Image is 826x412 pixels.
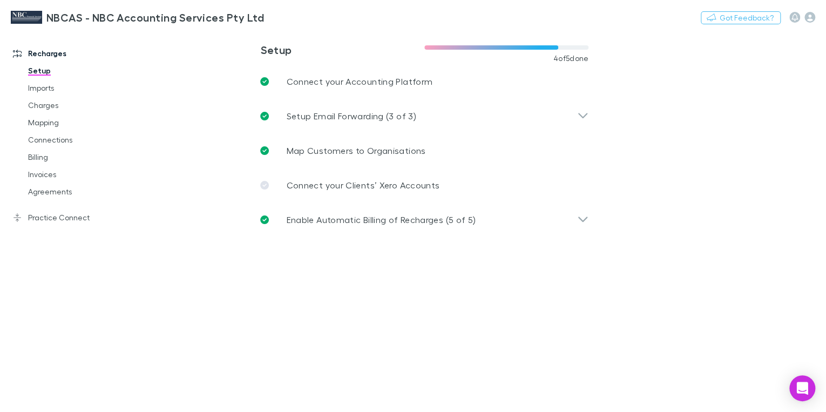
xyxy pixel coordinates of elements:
span: 4 of 5 done [553,54,589,63]
a: Connections [17,131,140,148]
a: Billing [17,148,140,166]
h3: NBCAS - NBC Accounting Services Pty Ltd [46,11,264,24]
div: Open Intercom Messenger [789,375,815,401]
a: Connect your Clients’ Xero Accounts [252,168,597,202]
a: Invoices [17,166,140,183]
h3: Setup [260,43,424,56]
a: Practice Connect [2,209,140,226]
a: Recharges [2,45,140,62]
a: Agreements [17,183,140,200]
p: Setup Email Forwarding (3 of 3) [286,110,416,123]
p: Connect your Clients’ Xero Accounts [286,179,439,192]
a: Connect your Accounting Platform [252,64,597,99]
a: Charges [17,97,140,114]
div: Setup Email Forwarding (3 of 3) [252,99,597,133]
p: Connect your Accounting Platform [286,75,432,88]
img: NBCAS - NBC Accounting Services Pty Ltd's Logo [11,11,42,24]
a: NBCAS - NBC Accounting Services Pty Ltd [4,4,270,30]
button: Got Feedback? [701,11,781,24]
a: Map Customers to Organisations [252,133,597,168]
a: Mapping [17,114,140,131]
p: Map Customers to Organisations [286,144,425,157]
div: Enable Automatic Billing of Recharges (5 of 5) [252,202,597,237]
a: Setup [17,62,140,79]
p: Enable Automatic Billing of Recharges (5 of 5) [286,213,476,226]
a: Imports [17,79,140,97]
